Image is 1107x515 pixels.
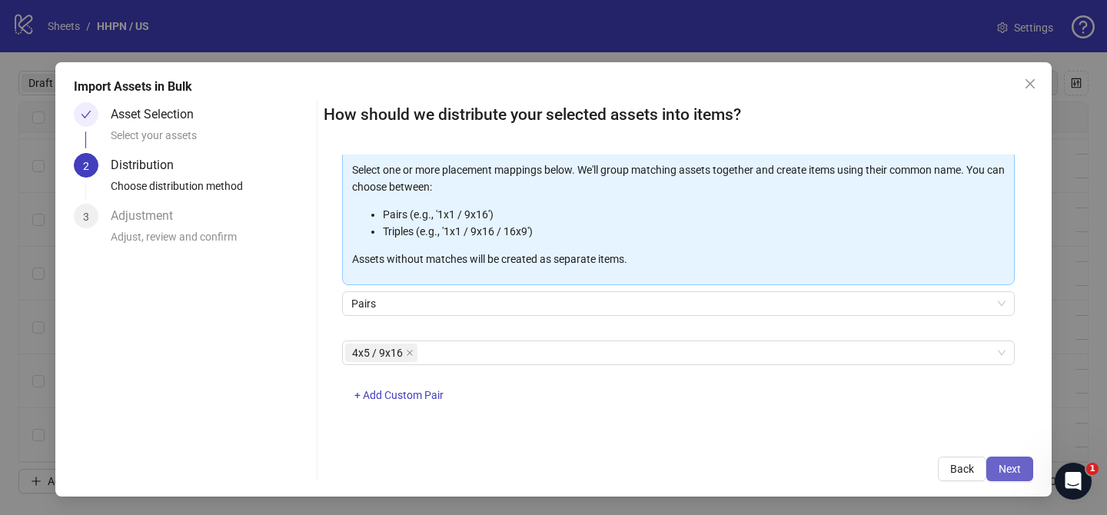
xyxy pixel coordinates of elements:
[81,109,91,120] span: check
[950,463,974,475] span: Back
[1055,463,1092,500] iframe: Intercom live chat
[383,223,1005,240] li: Triples (e.g., '1x1 / 9x16 / 16x9')
[345,344,417,362] span: 4x5 / 9x16
[1086,463,1099,475] span: 1
[111,153,186,178] div: Distribution
[111,204,185,228] div: Adjustment
[83,211,89,223] span: 3
[354,389,444,401] span: + Add Custom Pair
[111,228,311,254] div: Adjust, review and confirm
[1018,71,1042,96] button: Close
[111,127,311,153] div: Select your assets
[352,251,1005,267] p: Assets without matches will be created as separate items.
[342,384,456,408] button: + Add Custom Pair
[111,102,206,127] div: Asset Selection
[111,178,311,204] div: Choose distribution method
[383,206,1005,223] li: Pairs (e.g., '1x1 / 9x16')
[352,344,403,361] span: 4x5 / 9x16
[999,463,1021,475] span: Next
[324,102,1033,128] h2: How should we distribute your selected assets into items?
[1024,78,1036,90] span: close
[351,292,1006,315] span: Pairs
[986,457,1033,481] button: Next
[938,457,986,481] button: Back
[352,161,1005,195] p: Select one or more placement mappings below. We'll group matching assets together and create item...
[74,78,1033,96] div: Import Assets in Bulk
[406,349,414,357] span: close
[83,160,89,172] span: 2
